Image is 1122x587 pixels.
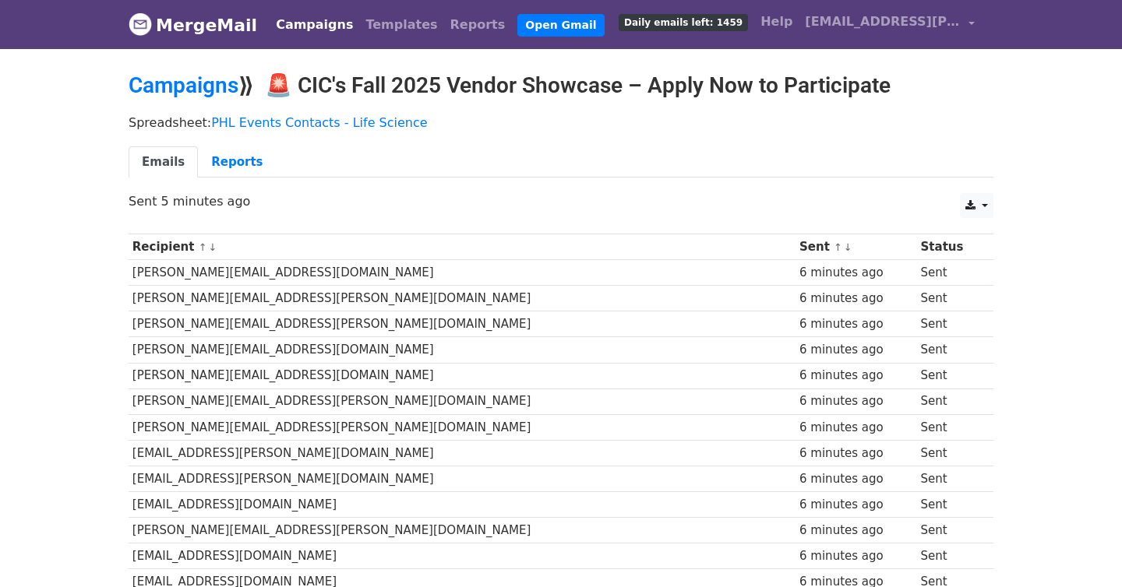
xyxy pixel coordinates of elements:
div: 6 minutes ago [799,290,913,308]
a: ↓ [844,241,852,253]
a: ↑ [199,241,207,253]
div: 6 minutes ago [799,392,913,410]
td: [EMAIL_ADDRESS][DOMAIN_NAME] [129,543,796,569]
a: Templates [359,9,443,40]
h2: ⟫ 🚨 CIC's Fall 2025 Vendor Showcase – Apply Now to Participate [129,72,993,99]
td: Sent [917,388,983,414]
td: Sent [917,440,983,466]
a: MergeMail [129,9,257,41]
div: 6 minutes ago [799,315,913,333]
a: ↑ [834,241,842,253]
span: [EMAIL_ADDRESS][PERSON_NAME][DOMAIN_NAME] [805,12,961,31]
th: Recipient [129,234,796,260]
a: PHL Events Contacts - Life Science [211,115,427,130]
p: Sent 5 minutes ago [129,193,993,209]
a: Reports [444,9,512,40]
td: Sent [917,337,983,363]
p: Spreadsheet: [129,114,993,131]
div: 6 minutes ago [799,547,913,565]
td: Sent [917,543,983,569]
td: [PERSON_NAME][EMAIL_ADDRESS][PERSON_NAME][DOMAIN_NAME] [129,388,796,414]
td: [PERSON_NAME][EMAIL_ADDRESS][DOMAIN_NAME] [129,260,796,286]
span: Daily emails left: 1459 [619,14,748,31]
div: 6 minutes ago [799,264,913,282]
td: Sent [917,492,983,518]
td: [PERSON_NAME][EMAIL_ADDRESS][PERSON_NAME][DOMAIN_NAME] [129,311,796,337]
iframe: Chat Widget [1044,512,1122,587]
div: 6 minutes ago [799,341,913,359]
td: Sent [917,363,983,388]
div: 6 minutes ago [799,470,913,488]
td: [PERSON_NAME][EMAIL_ADDRESS][DOMAIN_NAME] [129,363,796,388]
a: Daily emails left: 1459 [612,6,754,37]
a: Reports [198,146,276,178]
th: Sent [796,234,917,260]
th: Status [917,234,983,260]
a: Emails [129,146,198,178]
td: [PERSON_NAME][EMAIL_ADDRESS][PERSON_NAME][DOMAIN_NAME] [129,518,796,543]
td: Sent [917,466,983,491]
a: Open Gmail [517,14,604,37]
div: 6 minutes ago [799,522,913,540]
td: Sent [917,518,983,543]
a: Campaigns [129,72,238,98]
div: 6 minutes ago [799,445,913,462]
a: ↓ [208,241,217,253]
td: [PERSON_NAME][EMAIL_ADDRESS][PERSON_NAME][DOMAIN_NAME] [129,286,796,311]
td: [PERSON_NAME][EMAIL_ADDRESS][PERSON_NAME][DOMAIN_NAME] [129,414,796,440]
div: 6 minutes ago [799,419,913,437]
td: [EMAIL_ADDRESS][PERSON_NAME][DOMAIN_NAME] [129,466,796,491]
a: [EMAIL_ADDRESS][PERSON_NAME][DOMAIN_NAME] [799,6,981,43]
div: 6 minutes ago [799,367,913,385]
td: Sent [917,414,983,440]
td: Sent [917,286,983,311]
a: Campaigns [270,9,359,40]
td: Sent [917,311,983,337]
a: Help [754,6,799,37]
td: Sent [917,260,983,286]
img: MergeMail logo [129,12,152,36]
td: [EMAIL_ADDRESS][DOMAIN_NAME] [129,492,796,518]
div: 6 minutes ago [799,496,913,514]
td: [PERSON_NAME][EMAIL_ADDRESS][DOMAIN_NAME] [129,337,796,363]
td: [EMAIL_ADDRESS][PERSON_NAME][DOMAIN_NAME] [129,440,796,466]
